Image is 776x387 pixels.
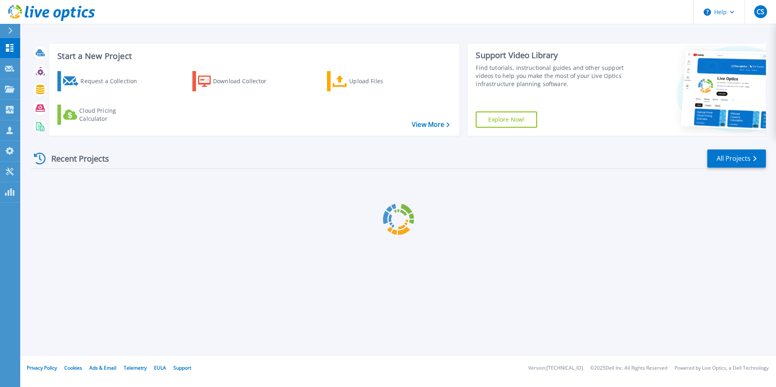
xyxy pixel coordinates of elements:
[79,107,144,123] div: Cloud Pricing Calculator
[57,52,449,61] h3: Start a New Project
[476,111,537,128] a: Explore Now!
[27,364,57,371] a: Privacy Policy
[213,73,278,89] div: Download Collector
[707,149,766,168] a: All Projects
[528,366,583,371] li: Version: [TECHNICAL_ID]
[57,105,148,125] a: Cloud Pricing Calculator
[192,71,283,91] a: Download Collector
[154,364,166,371] a: EULA
[173,364,191,371] a: Support
[80,73,145,89] div: Request a Collection
[124,364,147,371] a: Telemetry
[327,71,417,91] a: Upload Files
[349,73,414,89] div: Upload Files
[57,71,148,91] a: Request a Collection
[89,364,116,371] a: Ads & Email
[476,64,628,88] div: Find tutorials, instructional guides and other support videos to help you make the most of your L...
[412,121,449,128] a: View More
[64,364,82,371] a: Cookies
[590,366,667,371] li: © 2025 Dell Inc. All Rights Reserved
[757,8,764,15] span: CS
[31,149,120,168] div: Recent Projects
[476,50,628,61] div: Support Video Library
[675,366,769,371] li: Powered by Live Optics, a Dell Technology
